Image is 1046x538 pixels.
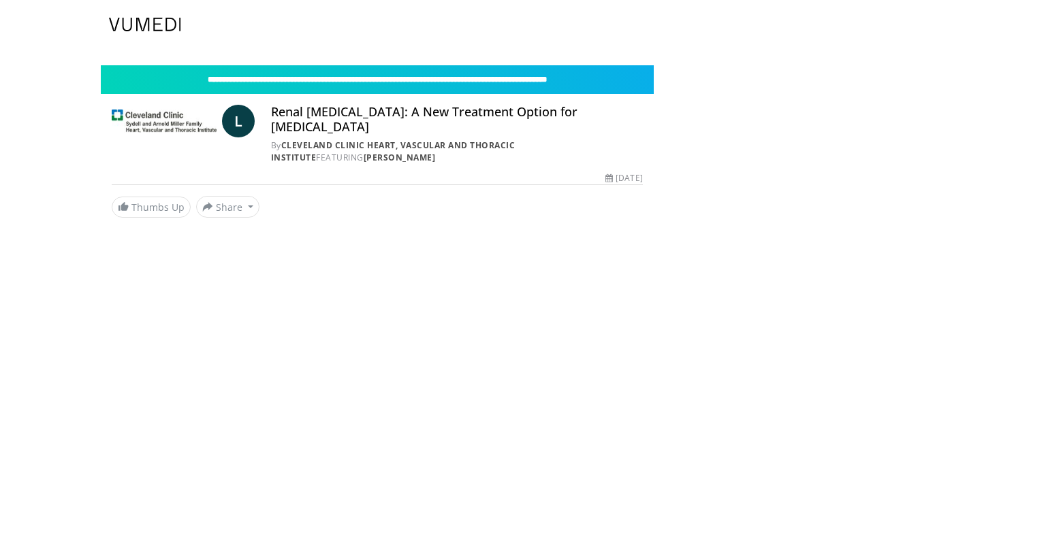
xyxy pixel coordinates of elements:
[364,152,436,163] a: [PERSON_NAME]
[196,196,259,218] button: Share
[112,197,191,218] a: Thumbs Up
[271,139,643,164] div: By FEATURING
[112,105,217,137] img: Cleveland Clinic Heart, Vascular and Thoracic Institute
[271,105,643,134] h4: Renal [MEDICAL_DATA]: A New Treatment Option for [MEDICAL_DATA]
[271,139,516,163] a: Cleveland Clinic Heart, Vascular and Thoracic Institute
[605,172,642,184] div: [DATE]
[109,18,181,31] img: VuMedi Logo
[222,105,255,137] a: L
